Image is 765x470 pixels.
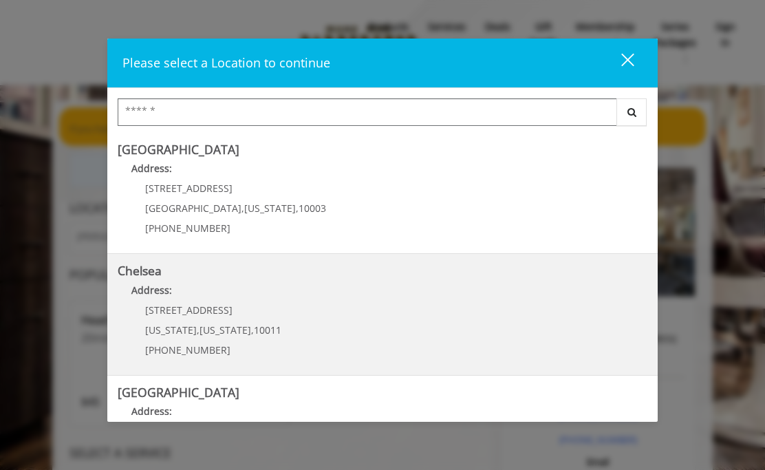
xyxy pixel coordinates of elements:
[197,323,200,337] span: ,
[131,284,172,297] b: Address:
[122,54,330,71] span: Please select a Location to continue
[145,323,197,337] span: [US_STATE]
[244,202,296,215] span: [US_STATE]
[296,202,299,215] span: ,
[624,107,640,117] i: Search button
[118,98,647,133] div: Center Select
[145,182,233,195] span: [STREET_ADDRESS]
[254,323,281,337] span: 10011
[145,343,230,356] span: [PHONE_NUMBER]
[251,323,254,337] span: ,
[299,202,326,215] span: 10003
[118,141,239,158] b: [GEOGRAPHIC_DATA]
[131,162,172,175] b: Address:
[118,98,617,126] input: Search Center
[118,262,162,279] b: Chelsea
[131,405,172,418] b: Address:
[145,303,233,317] span: [STREET_ADDRESS]
[118,384,239,400] b: [GEOGRAPHIC_DATA]
[241,202,244,215] span: ,
[145,202,241,215] span: [GEOGRAPHIC_DATA]
[145,222,230,235] span: [PHONE_NUMBER]
[200,323,251,337] span: [US_STATE]
[605,52,633,73] div: close dialog
[596,49,643,77] button: close dialog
